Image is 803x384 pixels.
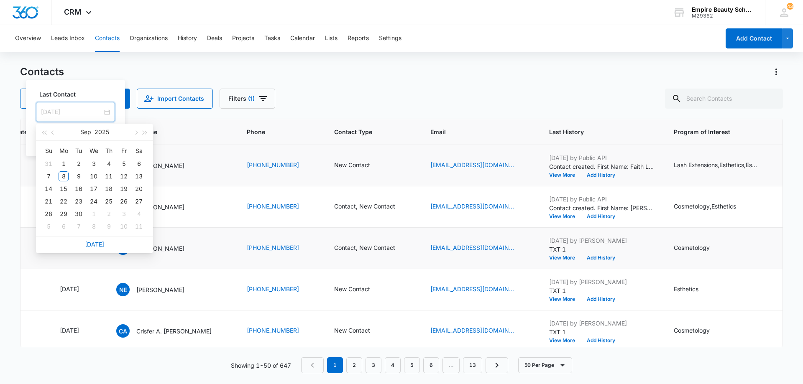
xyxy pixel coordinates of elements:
[56,170,71,183] td: 2025-09-08
[334,202,395,211] div: Contact, New Contact
[334,243,410,253] div: Contact Type - Contact, New Contact - Select to Edit Field
[104,221,114,231] div: 9
[674,285,713,295] div: Program of Interest - Esthetics - Select to Edit Field
[59,221,69,231] div: 6
[86,158,101,170] td: 2025-09-03
[247,127,302,136] span: Phone
[59,171,69,181] div: 8
[247,160,299,169] a: [PHONE_NUMBER]
[134,196,144,206] div: 27
[59,159,69,169] div: 1
[770,65,783,79] button: Actions
[430,202,529,212] div: Email - darienmilioto@gmail.com - Select to Edit Field
[104,209,114,219] div: 2
[15,25,41,52] button: Overview
[674,202,736,211] div: Cosmetology,Esthetics
[131,195,146,208] td: 2025-09-27
[116,283,130,296] span: NE
[486,357,508,373] a: Next Page
[327,357,343,373] em: 1
[549,173,581,178] button: View More
[549,162,654,171] p: Contact created. First Name: Faith Last Name: [PERSON_NAME] Source: Form - Contact Us Status(es):...
[43,196,54,206] div: 21
[549,153,654,162] p: [DATE] by Public API
[60,285,79,293] div: [DATE]
[43,221,54,231] div: 5
[101,158,116,170] td: 2025-09-04
[56,195,71,208] td: 2025-09-22
[264,25,280,52] button: Tasks
[86,220,101,233] td: 2025-10-08
[116,195,131,208] td: 2025-09-26
[549,319,654,328] p: [DATE] by [PERSON_NAME]
[131,220,146,233] td: 2025-10-11
[248,96,255,102] span: (1)
[334,127,398,136] span: Contact Type
[674,285,698,293] div: Esthetics
[74,209,84,219] div: 30
[334,202,410,212] div: Contact Type - Contact, New Contact - Select to Edit Field
[549,203,654,212] p: Contact created. First Name: [PERSON_NAME] Last Name: [PERSON_NAME] Source: Form - Contact Us Sta...
[86,183,101,195] td: 2025-09-17
[116,158,131,170] td: 2025-09-05
[301,357,508,373] nav: Pagination
[581,338,621,343] button: Add History
[116,170,131,183] td: 2025-09-12
[56,144,71,158] th: Mo
[674,160,772,170] div: Program of Interest - Lash Extensions,Esthetics,Esthetics Premium,Makeup - Select to Edit Field
[581,255,621,260] button: Add History
[116,200,199,214] div: Contact Name - Darien Milioto - Select to Edit Field
[59,196,69,206] div: 22
[41,208,56,220] td: 2025-09-28
[136,327,212,336] p: Crisfer A. [PERSON_NAME]
[334,285,370,293] div: New Contact
[247,326,299,335] a: [PHONE_NUMBER]
[130,25,168,52] button: Organizations
[334,243,395,252] div: Contact, New Contact
[692,13,753,19] div: account id
[56,183,71,195] td: 2025-09-15
[41,195,56,208] td: 2025-09-21
[89,159,99,169] div: 3
[423,357,439,373] a: Page 6
[60,285,94,295] div: Last Contact - 1757289600 - Select to Edit Field
[60,326,79,335] div: [DATE]
[74,159,84,169] div: 2
[348,25,369,52] button: Reports
[136,161,184,170] p: [PERSON_NAME]
[60,326,94,336] div: Last Contact - 1757289600 - Select to Edit Field
[430,285,514,293] a: [EMAIL_ADDRESS][DOMAIN_NAME]
[131,208,146,220] td: 2025-10-04
[247,202,314,212] div: Phone - (603) 406-4546 - Select to Edit Field
[134,221,144,231] div: 11
[325,25,338,52] button: Lists
[549,328,654,336] p: TXT 1
[71,144,86,158] th: Tu
[247,202,299,211] a: [PHONE_NUMBER]
[74,221,84,231] div: 7
[56,158,71,170] td: 2025-09-01
[674,326,710,335] div: Cosmetology
[430,160,514,169] a: [EMAIL_ADDRESS][DOMAIN_NAME]
[39,90,118,99] label: Last Contact
[674,326,725,336] div: Program of Interest - Cosmetology - Select to Edit Field
[116,127,215,136] span: Contact Name
[41,158,56,170] td: 2025-08-31
[136,203,184,211] p: [PERSON_NAME]
[43,184,54,194] div: 14
[116,242,199,255] div: Contact Name - Sarah Gill - Select to Edit Field
[581,297,621,302] button: Add History
[136,244,184,253] p: [PERSON_NAME]
[334,160,370,169] div: New Contact
[41,144,56,158] th: Su
[86,208,101,220] td: 2025-10-01
[51,25,85,52] button: Leads Inbox
[101,183,116,195] td: 2025-09-18
[41,183,56,195] td: 2025-09-14
[581,214,621,219] button: Add History
[116,159,199,172] div: Contact Name - Faith Reed - Select to Edit Field
[95,124,109,140] button: 2025
[86,144,101,158] th: We
[104,159,114,169] div: 4
[119,196,129,206] div: 26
